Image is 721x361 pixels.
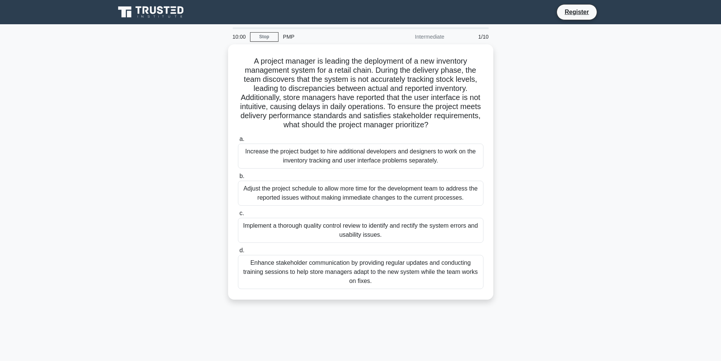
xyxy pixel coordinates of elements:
[449,29,493,44] div: 1/10
[228,29,250,44] div: 10:00
[239,247,244,253] span: d.
[238,218,483,243] div: Implement a thorough quality control review to identify and rectify the system errors and usabili...
[239,173,244,179] span: b.
[278,29,383,44] div: PMP
[238,181,483,206] div: Adjust the project schedule to allow more time for the development team to address the reported i...
[239,136,244,142] span: a.
[238,255,483,289] div: Enhance stakeholder communication by providing regular updates and conducting training sessions t...
[239,210,244,216] span: c.
[560,7,593,17] a: Register
[238,144,483,169] div: Increase the project budget to hire additional developers and designers to work on the inventory ...
[383,29,449,44] div: Intermediate
[250,32,278,42] a: Stop
[237,56,484,130] h5: A project manager is leading the deployment of a new inventory management system for a retail cha...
